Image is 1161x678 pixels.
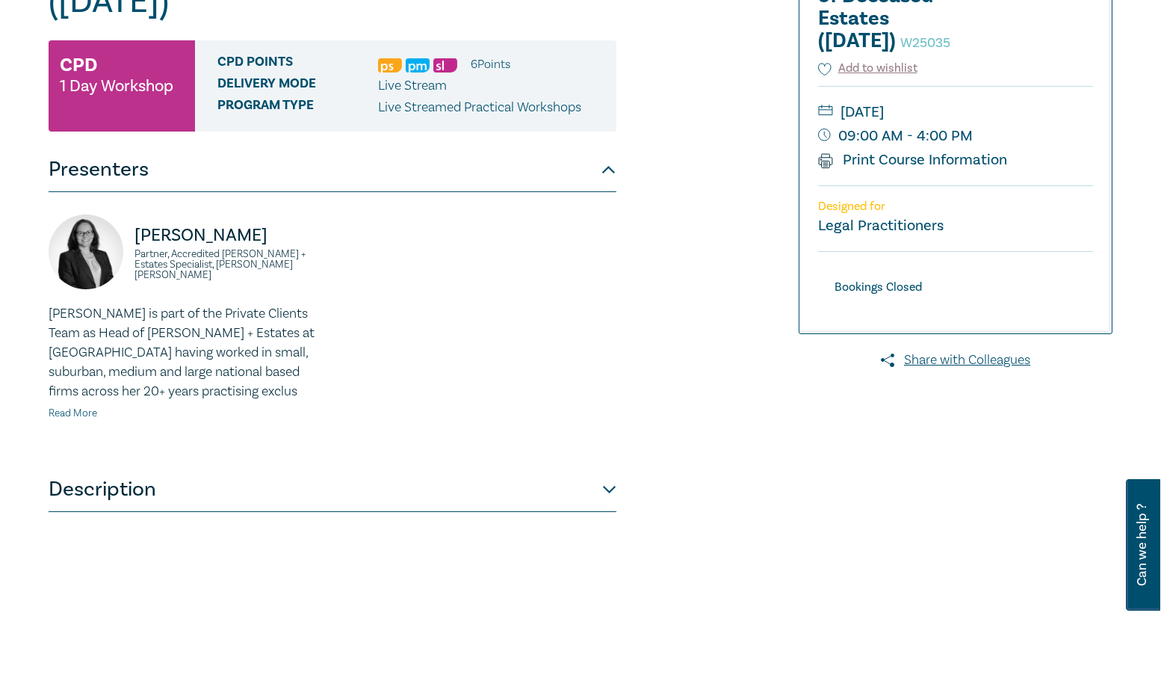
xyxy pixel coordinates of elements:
a: Print Course Information [818,150,1007,170]
a: Read More [49,407,97,420]
span: Live Stream [378,77,447,94]
small: 1 Day Workshop [60,78,173,93]
small: Partner, Accredited [PERSON_NAME] + Estates Specialist, [PERSON_NAME] [PERSON_NAME] [134,249,323,280]
small: [DATE] [818,100,1093,124]
p: Designed for [818,200,1093,214]
p: [PERSON_NAME] [134,224,323,247]
h3: CPD [60,52,97,78]
small: 09:00 AM - 4:00 PM [818,124,1093,148]
img: https://s3.ap-southeast-2.amazonaws.com/leo-cussen-store-production-content/Contacts/Naomi%20Guye... [49,215,123,289]
a: Share with Colleagues [799,351,1112,370]
button: Description [49,467,616,512]
li: 6 Point s [471,55,510,74]
img: Practice Management & Business Skills [406,58,430,73]
img: Professional Skills [378,58,402,73]
small: W25035 [900,34,950,52]
div: Bookings Closed [818,277,938,298]
button: Add to wishlist [818,60,917,77]
p: [PERSON_NAME] is part of the Private Clients Team as Head of [PERSON_NAME] + Estates at [GEOGRAPH... [49,304,323,401]
span: Program type [217,98,378,117]
span: CPD Points [217,55,378,74]
p: Live Streamed Practical Workshops [378,98,581,117]
span: Delivery Mode [217,76,378,96]
button: Presenters [49,147,616,192]
span: Can we help ? [1135,488,1149,602]
small: Legal Practitioners [818,216,944,235]
img: Substantive Law [433,58,457,73]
